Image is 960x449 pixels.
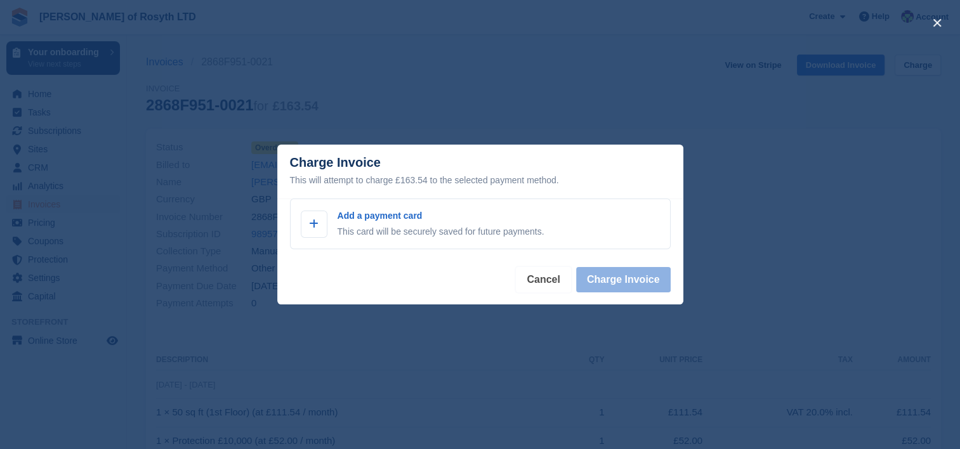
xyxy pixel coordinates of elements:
[290,172,671,188] div: This will attempt to charge £163.54 to the selected payment method.
[290,198,671,249] a: Add a payment card This card will be securely saved for future payments.
[290,155,671,188] div: Charge Invoice
[338,225,544,238] p: This card will be securely saved for future payments.
[516,267,570,292] button: Cancel
[927,13,947,33] button: close
[338,209,544,223] p: Add a payment card
[576,267,671,292] button: Charge Invoice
